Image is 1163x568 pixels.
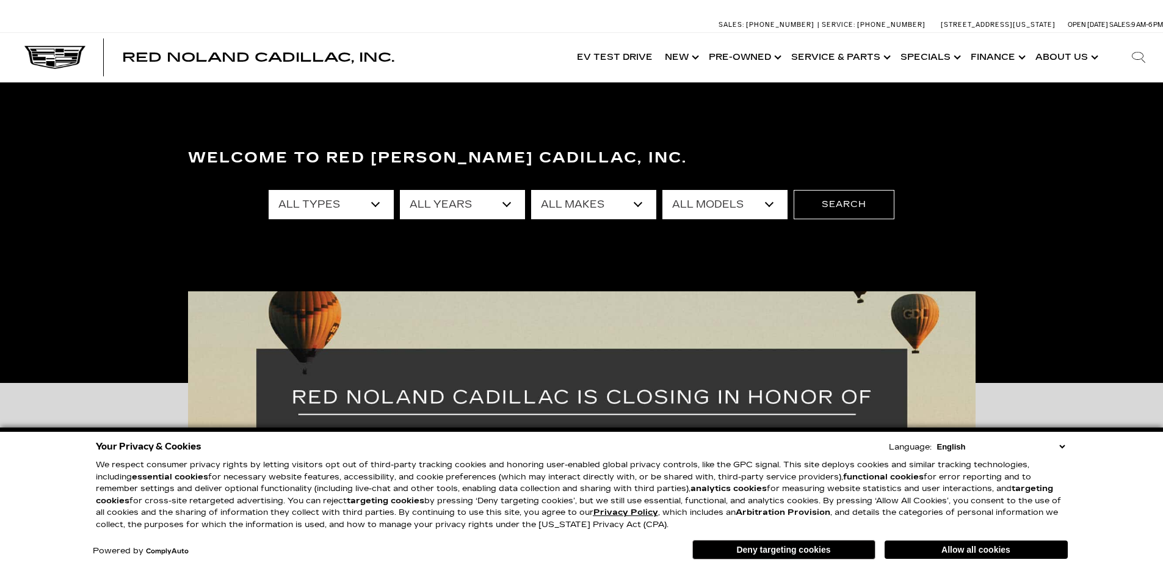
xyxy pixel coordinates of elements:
[96,438,201,455] span: Your Privacy & Cookies
[889,443,932,451] div: Language:
[662,190,788,219] select: Filter by model
[817,21,929,28] a: Service: [PHONE_NUMBER]
[690,484,767,493] strong: analytics cookies
[593,508,658,517] a: Privacy Policy
[122,50,394,65] span: Red Noland Cadillac, Inc.
[719,21,744,29] span: Sales:
[122,51,394,64] a: Red Noland Cadillac, Inc.
[822,21,855,29] span: Service:
[857,21,926,29] span: [PHONE_NUMBER]
[146,548,189,555] a: ComplyAuto
[843,472,924,482] strong: functional cookies
[692,540,875,559] button: Deny targeting cookies
[894,33,965,82] a: Specials
[785,33,894,82] a: Service & Parts
[746,21,814,29] span: [PHONE_NUMBER]
[941,21,1056,29] a: [STREET_ADDRESS][US_STATE]
[571,33,659,82] a: EV Test Drive
[885,541,1068,559] button: Allow all cookies
[659,33,703,82] a: New
[531,190,656,219] select: Filter by make
[400,190,525,219] select: Filter by year
[93,547,189,555] div: Powered by
[1029,33,1102,82] a: About Us
[719,21,817,28] a: Sales: [PHONE_NUMBER]
[188,146,976,170] h3: Welcome to Red [PERSON_NAME] Cadillac, Inc.
[24,46,85,69] img: Cadillac Dark Logo with Cadillac White Text
[736,508,830,517] strong: Arbitration Provision
[1131,21,1163,29] span: 9 AM-6 PM
[96,459,1068,531] p: We respect consumer privacy rights by letting visitors opt out of third-party tracking cookies an...
[347,496,424,506] strong: targeting cookies
[269,190,394,219] select: Filter by type
[794,190,894,219] button: Search
[934,441,1068,453] select: Language Select
[96,484,1053,506] strong: targeting cookies
[1068,21,1108,29] span: Open [DATE]
[1109,21,1131,29] span: Sales:
[965,33,1029,82] a: Finance
[132,472,208,482] strong: essential cookies
[703,33,785,82] a: Pre-Owned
